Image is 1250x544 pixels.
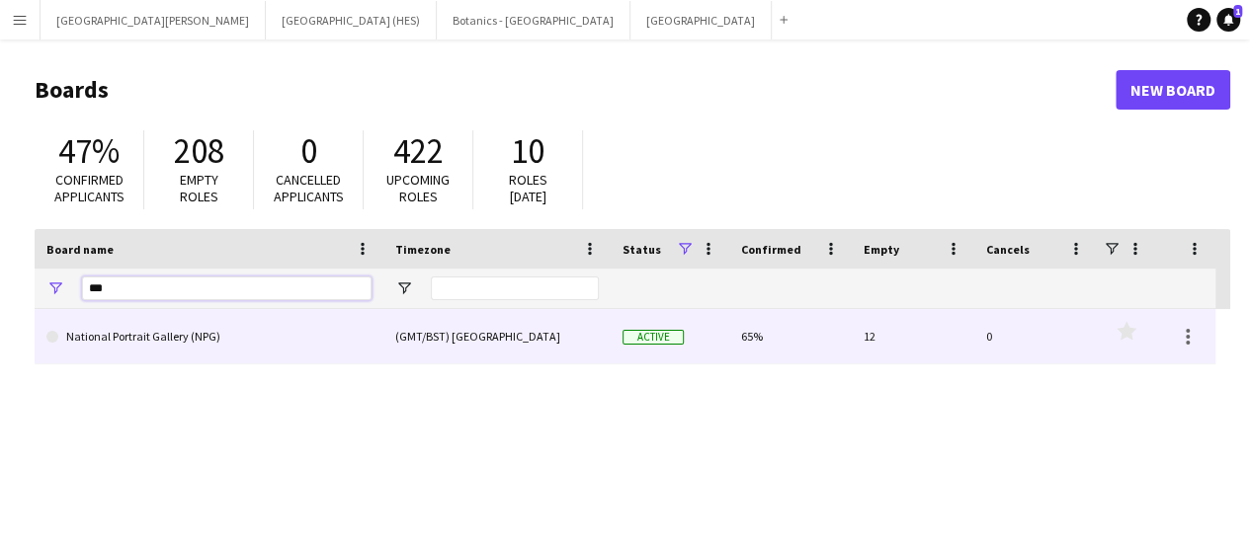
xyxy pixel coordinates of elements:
[1116,70,1230,110] a: New Board
[1216,8,1240,32] a: 1
[174,129,224,173] span: 208
[986,242,1030,257] span: Cancels
[395,279,413,297] button: Open Filter Menu
[509,171,547,205] span: Roles [DATE]
[741,242,801,257] span: Confirmed
[383,309,611,363] div: (GMT/BST) [GEOGRAPHIC_DATA]
[58,129,120,173] span: 47%
[393,129,444,173] span: 422
[46,242,114,257] span: Board name
[46,279,64,297] button: Open Filter Menu
[300,129,317,173] span: 0
[1233,5,1242,18] span: 1
[974,309,1097,363] div: 0
[623,330,684,345] span: Active
[386,171,450,205] span: Upcoming roles
[630,1,772,39] button: [GEOGRAPHIC_DATA]
[729,309,852,363] div: 65%
[266,1,437,39] button: [GEOGRAPHIC_DATA] (HES)
[437,1,630,39] button: Botanics - [GEOGRAPHIC_DATA]
[46,309,372,364] a: National Portrait Gallery (NPG)
[82,276,372,300] input: Board name Filter Input
[864,242,899,257] span: Empty
[54,171,125,205] span: Confirmed applicants
[431,276,599,300] input: Timezone Filter Input
[623,242,661,257] span: Status
[35,75,1116,105] h1: Boards
[274,171,344,205] span: Cancelled applicants
[41,1,266,39] button: [GEOGRAPHIC_DATA][PERSON_NAME]
[180,171,218,205] span: Empty roles
[511,129,544,173] span: 10
[395,242,451,257] span: Timezone
[852,309,974,363] div: 12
